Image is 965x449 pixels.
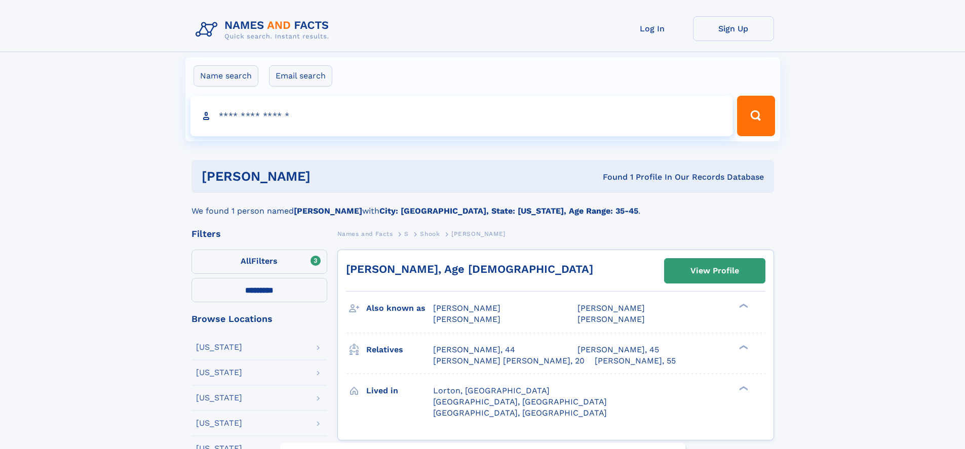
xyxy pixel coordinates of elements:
h3: Also known as [366,300,433,317]
label: Name search [194,65,258,87]
div: [US_STATE] [196,394,242,402]
button: Search Button [737,96,775,136]
span: All [241,256,251,266]
input: search input [190,96,733,136]
span: [GEOGRAPHIC_DATA], [GEOGRAPHIC_DATA] [433,397,607,406]
div: Filters [191,229,327,238]
h3: Lived in [366,382,433,399]
a: [PERSON_NAME], 44 [433,344,515,355]
div: ❯ [737,303,749,309]
a: Sign Up [693,16,774,41]
div: [US_STATE] [196,369,242,377]
div: Browse Locations [191,314,327,323]
span: [PERSON_NAME] [433,314,500,324]
div: ❯ [737,385,749,391]
div: [US_STATE] [196,419,242,427]
h3: Relatives [366,341,433,358]
a: [PERSON_NAME] [PERSON_NAME], 20 [433,355,585,366]
a: View Profile [665,259,765,283]
a: S [404,227,409,240]
span: [GEOGRAPHIC_DATA], [GEOGRAPHIC_DATA] [433,408,607,418]
a: Shook [420,227,440,240]
b: [PERSON_NAME] [294,206,362,216]
span: [PERSON_NAME] [433,303,500,313]
span: Lorton, [GEOGRAPHIC_DATA] [433,386,550,395]
div: [US_STATE] [196,343,242,351]
span: [PERSON_NAME] [577,314,645,324]
div: Found 1 Profile In Our Records Database [456,172,764,183]
span: Shook [420,230,440,237]
h1: [PERSON_NAME] [202,170,457,183]
a: [PERSON_NAME], 45 [577,344,659,355]
span: [PERSON_NAME] [451,230,506,237]
label: Filters [191,250,327,274]
a: Log In [612,16,693,41]
a: Names and Facts [337,227,393,240]
div: View Profile [690,259,739,282]
span: [PERSON_NAME] [577,303,645,313]
label: Email search [269,65,332,87]
a: [PERSON_NAME], Age [DEMOGRAPHIC_DATA] [346,263,593,275]
a: [PERSON_NAME], 55 [595,355,676,366]
b: City: [GEOGRAPHIC_DATA], State: [US_STATE], Age Range: 35-45 [379,206,638,216]
div: ❯ [737,344,749,350]
div: We found 1 person named with . [191,193,774,217]
span: S [404,230,409,237]
img: Logo Names and Facts [191,16,337,44]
